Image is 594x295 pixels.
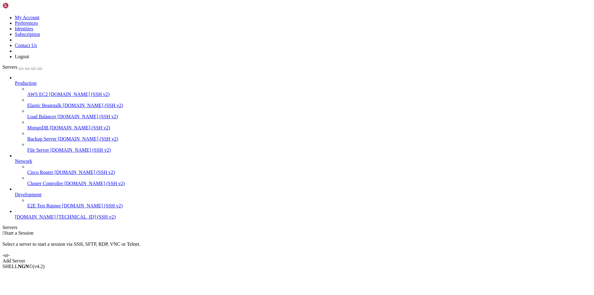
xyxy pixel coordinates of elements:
span: [DOMAIN_NAME] (SSH v2) [58,136,118,141]
span: E2E Test Runner [27,203,61,208]
a: Cisco Router [DOMAIN_NAME] (SSH v2) [27,170,592,175]
span: AWS EC2 [27,92,48,97]
li: MongoDB [DOMAIN_NAME] (SSH v2) [27,119,592,131]
div: Add Server [2,258,592,264]
div: Select a server to start a session via SSH, SFTP, RDP, VNC or Telnet. -or- [2,236,592,258]
li: Production [15,75,592,153]
a: File Server [DOMAIN_NAME] (SSH v2) [27,147,592,153]
span: Network [15,158,32,164]
span: Load Balancer [27,114,56,119]
span: SHELL © [2,264,45,269]
a: [DOMAIN_NAME] [TECHNICAL_ID] (SSH v2) [15,214,592,220]
a: Logout [15,54,29,59]
span: [DOMAIN_NAME] (SSH v2) [49,125,110,130]
span: [DOMAIN_NAME] (SSH v2) [63,103,123,108]
a: Production [15,80,592,86]
div: Servers [2,225,592,230]
a: Identities [15,26,33,31]
a: Contact Us [15,43,37,48]
span: File Server [27,147,49,153]
li: [DOMAIN_NAME] [TECHNICAL_ID] (SSH v2) [15,209,592,220]
a: E2E Test Runner [DOMAIN_NAME] (SSH v2) [27,203,592,209]
li: E2E Test Runner [DOMAIN_NAME] (SSH v2) [27,197,592,209]
a: My Account [15,15,40,20]
a: Servers [2,64,42,70]
span: [DOMAIN_NAME] [15,214,56,219]
a: Elastic Beanstalk [DOMAIN_NAME] (SSH v2) [27,103,592,108]
span: Production [15,80,37,86]
a: AWS EC2 [DOMAIN_NAME] (SSH v2) [27,92,592,97]
span: [DOMAIN_NAME] (SSH v2) [49,92,110,97]
img: Shellngn [2,2,38,9]
a: Cluster Controller [DOMAIN_NAME] (SSH v2) [27,181,592,186]
a: Network [15,158,592,164]
li: Load Balancer [DOMAIN_NAME] (SSH v2) [27,108,592,119]
li: Cluster Controller [DOMAIN_NAME] (SSH v2) [27,175,592,186]
span: Cluster Controller [27,181,63,186]
a: MongoDB [DOMAIN_NAME] (SSH v2) [27,125,592,131]
a: Subscription [15,32,40,37]
a: Preferences [15,20,38,26]
span: [DOMAIN_NAME] (SSH v2) [64,181,125,186]
span: [TECHNICAL_ID] (SSH v2) [57,214,116,219]
span: Backup Server [27,136,57,141]
a: Development [15,192,592,197]
span: Elastic Beanstalk [27,103,62,108]
li: Elastic Beanstalk [DOMAIN_NAME] (SSH v2) [27,97,592,108]
b: NGN [18,264,29,269]
span: Development [15,192,41,197]
a: Load Balancer [DOMAIN_NAME] (SSH v2) [27,114,592,119]
span: [DOMAIN_NAME] (SSH v2) [58,114,118,119]
a: Backup Server [DOMAIN_NAME] (SSH v2) [27,136,592,142]
span: 4.2.0 [33,264,45,269]
span: [DOMAIN_NAME] (SSH v2) [54,170,115,175]
span: Servers [2,64,17,70]
li: AWS EC2 [DOMAIN_NAME] (SSH v2) [27,86,592,97]
span: [DOMAIN_NAME] (SSH v2) [50,147,111,153]
span: Cisco Router [27,170,53,175]
li: Backup Server [DOMAIN_NAME] (SSH v2) [27,131,592,142]
span:  [2,230,4,236]
span: MongoDB [27,125,48,130]
li: Development [15,186,592,209]
span: [DOMAIN_NAME] (SSH v2) [62,203,123,208]
span: Start a Session [4,230,33,236]
li: File Server [DOMAIN_NAME] (SSH v2) [27,142,592,153]
li: Network [15,153,592,186]
li: Cisco Router [DOMAIN_NAME] (SSH v2) [27,164,592,175]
